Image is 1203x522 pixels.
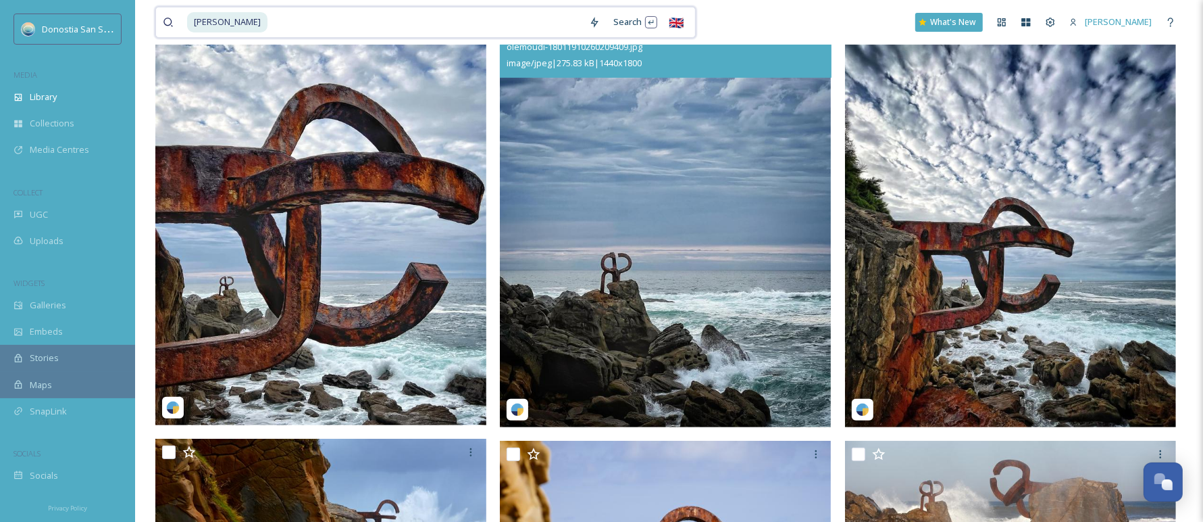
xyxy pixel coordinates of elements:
[30,143,89,156] span: Media Centres
[166,401,180,414] img: snapsea-logo.png
[507,57,642,69] span: image/jpeg | 275.83 kB | 1440 x 1800
[14,70,37,80] span: MEDIA
[915,13,983,32] a: What's New
[14,187,43,197] span: COLLECT
[1063,9,1158,35] a: [PERSON_NAME]
[48,504,87,513] span: Privacy Policy
[845,13,1176,427] img: olemoudi-18359439895097592.jpg
[14,278,45,288] span: WIDGETS
[507,41,642,53] span: olemoudi-18011910260209409.jpg
[30,299,66,312] span: Galleries
[30,469,58,482] span: Socials
[30,208,48,221] span: UGC
[511,403,524,417] img: snapsea-logo.png
[30,325,63,338] span: Embeds
[30,405,67,418] span: SnapLink
[1144,462,1183,502] button: Open Chat
[155,13,486,425] img: olemoudi-18027143188951752.jpg
[30,379,52,391] span: Maps
[1085,16,1152,28] span: [PERSON_NAME]
[856,403,869,417] img: snapsea-logo.png
[607,9,664,35] div: Search
[42,22,178,35] span: Donostia San Sebastián Turismoa
[664,10,688,34] div: 🇬🇧
[48,499,87,515] a: Privacy Policy
[30,117,74,130] span: Collections
[22,22,35,36] img: images.jpeg
[187,12,267,32] span: [PERSON_NAME]
[30,352,59,364] span: Stories
[30,91,57,103] span: Library
[500,13,831,427] img: olemoudi-18011910260209409.jpg
[30,235,63,247] span: Uploads
[14,448,41,458] span: SOCIALS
